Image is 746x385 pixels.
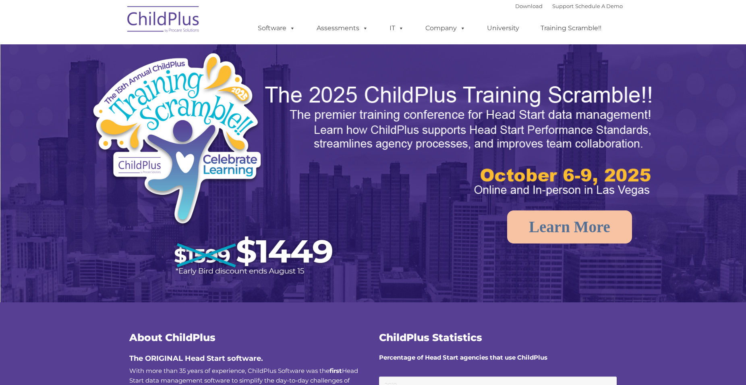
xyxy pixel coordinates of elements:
[123,0,204,41] img: ChildPlus by Procare Solutions
[129,331,216,343] span: About ChildPlus
[379,354,547,361] strong: Percentage of Head Start agencies that use ChildPlus
[379,331,482,343] span: ChildPlus Statistics
[533,20,609,36] a: Training Scramble!!
[507,210,632,243] a: Learn More
[515,3,623,9] font: |
[250,20,303,36] a: Software
[381,20,412,36] a: IT
[309,20,376,36] a: Assessments
[515,3,543,9] a: Download
[329,367,342,375] b: first
[479,20,527,36] a: University
[552,3,574,9] a: Support
[129,354,263,363] span: The ORIGINAL Head Start software.
[417,20,474,36] a: Company
[575,3,623,9] a: Schedule A Demo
